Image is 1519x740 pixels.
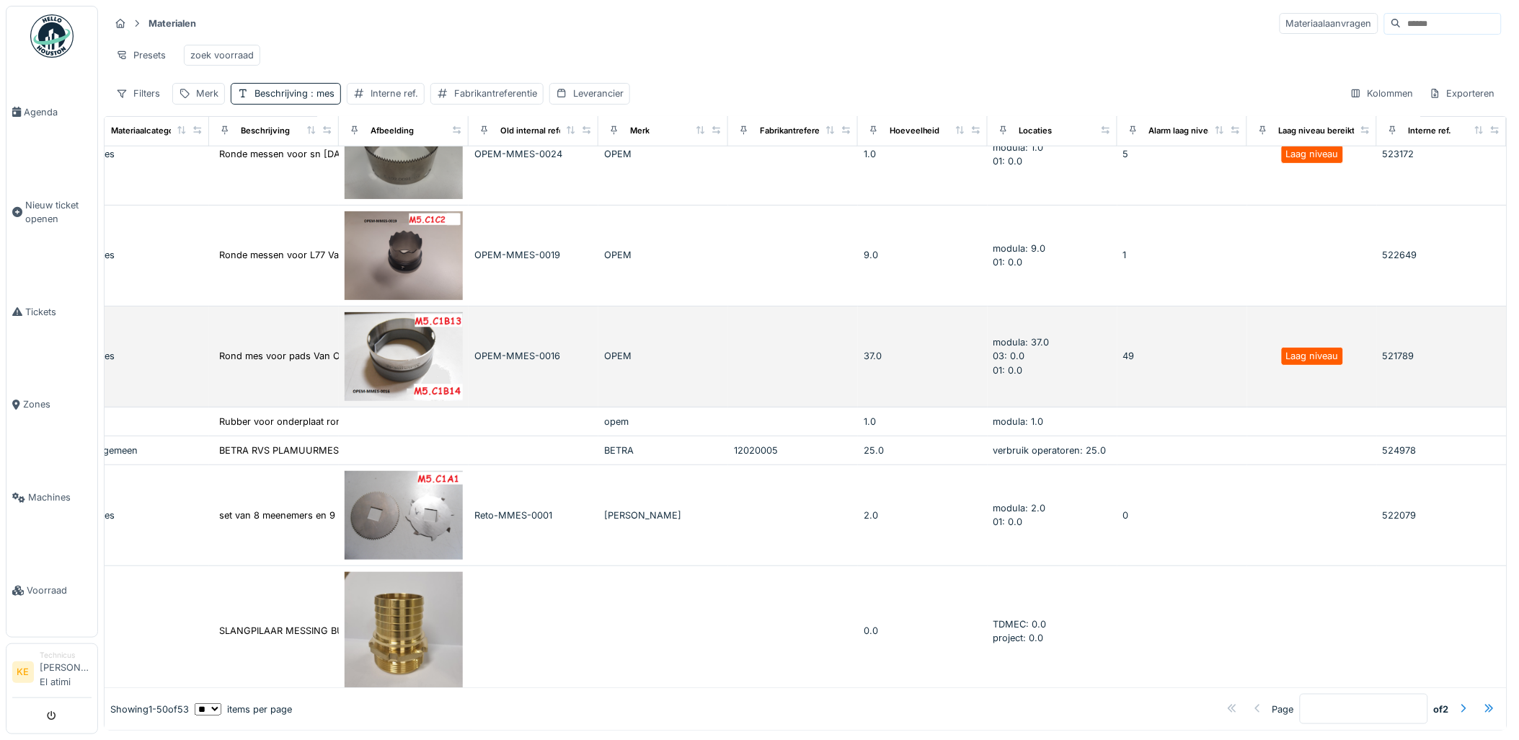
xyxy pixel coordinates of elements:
[864,248,982,262] div: 9.0
[734,444,852,457] div: 12020005
[85,444,203,457] div: A Algemeen
[1123,349,1241,363] div: 49
[604,248,722,262] div: OPEM
[12,650,92,698] a: KE Technicus[PERSON_NAME] El atimi
[196,87,218,100] div: Merk
[219,508,449,522] div: set van 8 meenemers en 9 messen voor retour pads
[308,88,335,99] span: : mes
[474,248,593,262] div: OPEM-MMES-0019
[864,349,982,363] div: 37.0
[254,87,335,100] div: Beschrijving
[1272,702,1294,716] div: Page
[1123,248,1241,262] div: 1
[1383,444,1501,457] div: 524978
[604,508,722,522] div: [PERSON_NAME]
[993,503,1046,514] span: modula: 2.0
[1279,125,1360,137] div: Laag niveau bereikt?
[110,45,172,66] div: Presets
[110,702,189,716] div: Showing 1 - 50 of 53
[24,105,92,119] span: Agenda
[219,624,482,638] div: SLANGPILAAR MESSING BU. 2"TULE 50MM. 25BAR EN 1...
[23,397,92,411] span: Zones
[219,415,457,428] div: Rubber voor onderplaat ronde messen Pegaso 1400...
[219,349,391,363] div: Rond mes voor pads Van OPEM OPEM
[40,650,92,661] div: Technicus
[85,508,203,522] div: M mes
[85,147,203,161] div: M mes
[993,445,1107,456] span: verbruik operatoren: 25.0
[1123,147,1241,161] div: 5
[345,312,463,401] img: Rond OPEM
[993,633,1044,643] span: project: 0.0
[1383,349,1501,363] div: 521789
[345,471,463,560] img: Shredder messen en meenemers
[85,248,203,262] div: M mes
[28,490,92,504] span: Machines
[85,349,203,363] div: M mes
[219,147,470,161] div: Ronde messen voor sn [DATE]-[DATE] Van OPEM OPEM
[993,516,1023,527] span: 01: 0.0
[25,305,92,319] span: Tickets
[6,358,97,452] a: Zones
[864,624,982,638] div: 0.0
[6,159,97,265] a: Nieuw ticket openen
[993,142,1044,153] span: modula: 1.0
[604,147,722,161] div: OPEM
[1019,125,1053,137] div: Locaties
[993,416,1044,427] span: modula: 1.0
[111,125,184,137] div: Materiaalcategorie
[345,211,463,300] img: Ronde OPEM
[1383,248,1501,262] div: 522649
[371,87,418,100] div: Interne ref.
[1280,13,1378,34] div: Materiaalaanvragen
[474,349,593,363] div: OPEM-MMES-0016
[190,48,254,62] div: zoek voorraad
[219,248,405,262] div: Ronde messen voor L77 Van OPEM OPEM
[195,702,292,716] div: items per page
[864,147,982,161] div: 1.0
[110,83,167,104] div: Filters
[40,650,92,695] li: [PERSON_NAME] El atimi
[474,508,593,522] div: Reto-MMES-0001
[993,337,1050,348] span: modula: 37.0
[993,156,1023,167] span: 01: 0.0
[500,125,587,137] div: Old internal reference
[219,444,504,457] div: BETRA RVS PLAMUURMES MET KUNSTSTOF HANDVAT 80 MM
[6,544,97,637] a: Voorraad
[143,17,202,30] strong: Materialen
[6,66,97,159] a: Agenda
[993,351,1025,361] span: 03: 0.0
[993,619,1047,630] span: TDMEC: 0.0
[1149,125,1218,137] div: Alarm laag niveau
[1123,508,1241,522] div: 0
[30,14,74,58] img: Badge_color-CXgf-gQk.svg
[993,243,1046,254] span: modula: 9.0
[630,125,650,137] div: Merk
[864,508,982,522] div: 2.0
[604,444,722,457] div: BETRA
[371,125,414,137] div: Afbeelding
[573,87,624,100] div: Leverancier
[604,415,722,428] div: opem
[1286,147,1339,161] div: Laag niveau
[1383,147,1501,161] div: 523172
[993,257,1023,268] span: 01: 0.0
[1344,83,1420,104] div: Kolommen
[454,87,537,100] div: Fabrikantreferentie
[6,451,97,544] a: Machines
[993,365,1023,376] span: 01: 0.0
[864,415,982,428] div: 1.0
[345,572,463,690] img: SLANGPILAAR MESSING BU. 2"TULE 50MM. 25BAR EN 14420-5
[1434,702,1449,716] strong: of 2
[474,147,593,161] div: OPEM-MMES-0024
[604,349,722,363] div: OPEM
[241,125,290,137] div: Beschrijving
[25,198,92,226] span: Nieuw ticket openen
[1409,125,1452,137] div: Interne ref.
[864,444,982,457] div: 25.0
[12,661,34,683] li: KE
[1423,83,1502,104] div: Exporteren
[1383,508,1501,522] div: 522079
[345,110,463,199] img: Ronde OPEM
[890,125,940,137] div: Hoeveelheid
